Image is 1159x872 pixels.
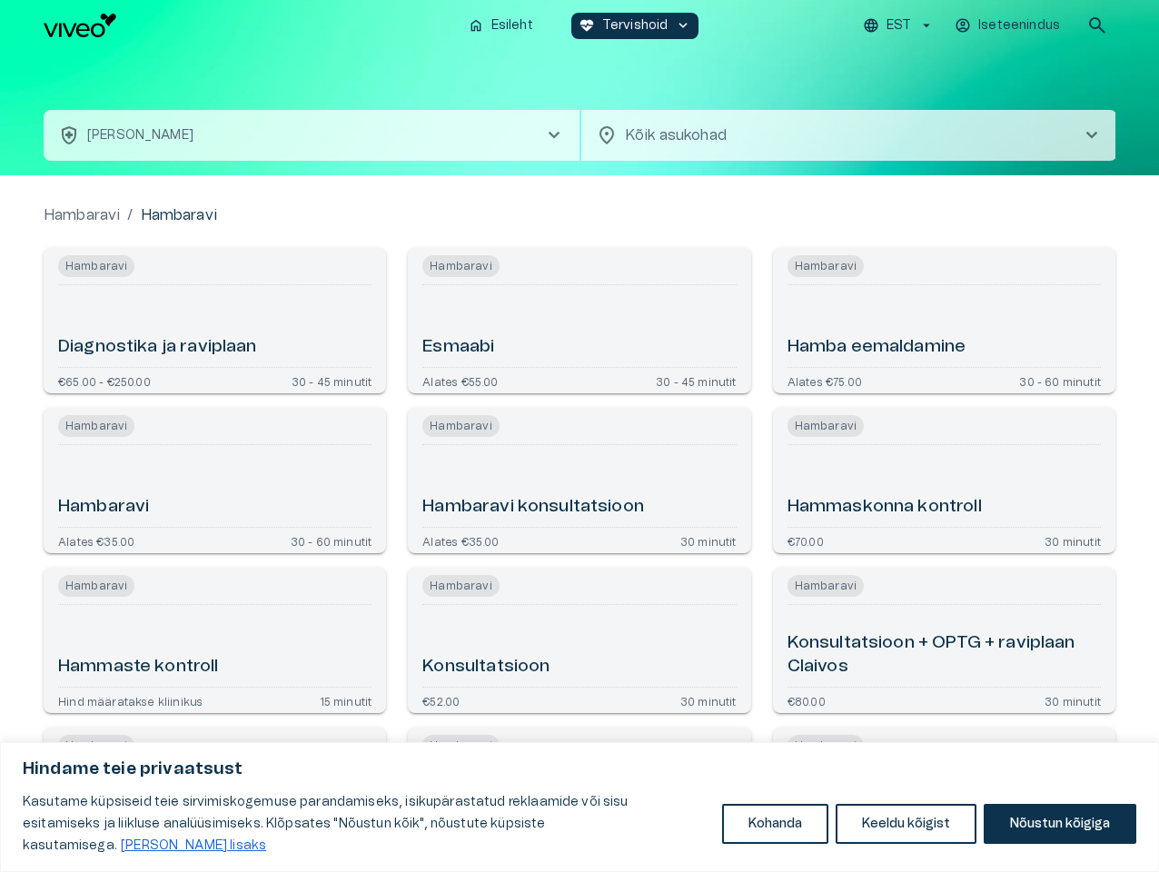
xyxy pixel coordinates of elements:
[23,758,1136,780] p: Hindame teie privaatsust
[58,655,219,679] h6: Hammaste kontroll
[44,568,386,713] a: Open service booking details
[788,335,966,360] h6: Hamba eemaldamine
[408,408,750,553] a: Open service booking details
[788,255,864,277] span: Hambaravi
[58,375,151,386] p: €65.00 - €250.00
[127,204,133,226] p: /
[656,375,737,386] p: 30 - 45 minutit
[1079,7,1115,44] button: open search modal
[93,15,120,29] span: Help
[408,248,750,393] a: Open service booking details
[788,631,1101,679] h6: Konsultatsioon + OPTG + raviplaan Claivos
[978,16,1060,35] p: Iseteenindus
[44,14,116,37] img: Viveo logo
[422,415,499,437] span: Hambaravi
[58,575,134,597] span: Hambaravi
[860,13,937,39] button: EST
[887,16,911,35] p: EST
[422,535,499,546] p: Alates €35.00
[58,495,149,520] h6: Hambaravi
[422,375,498,386] p: Alates €55.00
[468,17,484,34] span: home
[58,124,80,146] span: health_and_safety
[1045,695,1101,706] p: 30 minutit
[788,375,862,386] p: Alates €75.00
[773,248,1115,393] a: Open service booking details
[87,126,193,145] p: [PERSON_NAME]
[571,13,699,39] button: ecg_heartTervishoidkeyboard_arrow_down
[292,375,372,386] p: 30 - 45 minutit
[58,695,203,706] p: Hind määratakse kliinikus
[836,804,976,844] button: Keeldu kõigist
[773,408,1115,553] a: Open service booking details
[675,17,691,34] span: keyboard_arrow_down
[44,14,453,37] a: Navigate to homepage
[58,535,134,546] p: Alates €35.00
[422,575,499,597] span: Hambaravi
[602,16,669,35] p: Tervishoid
[422,255,499,277] span: Hambaravi
[120,838,267,853] a: Loe lisaks
[952,13,1065,39] button: Iseteenindus
[1019,375,1101,386] p: 30 - 60 minutit
[788,415,864,437] span: Hambaravi
[320,695,372,706] p: 15 minutit
[44,408,386,553] a: Open service booking details
[491,16,533,35] p: Esileht
[44,110,579,161] button: health_and_safety[PERSON_NAME]chevron_right
[461,13,542,39] button: homeEsileht
[1045,535,1101,546] p: 30 minutit
[680,695,737,706] p: 30 minutit
[141,204,217,226] p: Hambaravi
[788,535,824,546] p: €70.00
[58,415,134,437] span: Hambaravi
[422,335,494,360] h6: Esmaabi
[1081,124,1103,146] span: chevron_right
[44,204,120,226] a: Hambaravi
[788,695,826,706] p: €80.00
[984,804,1136,844] button: Nõustun kõigiga
[596,124,618,146] span: location_on
[543,124,565,146] span: chevron_right
[722,804,828,844] button: Kohanda
[23,791,708,857] p: Kasutame küpsiseid teie sirvimiskogemuse parandamiseks, isikupärastatud reklaamide või sisu esita...
[625,124,1052,146] p: Kõik asukohad
[422,695,460,706] p: €52.00
[58,335,257,360] h6: Diagnostika ja raviplaan
[422,735,499,757] span: Hambaravi
[579,17,595,34] span: ecg_heart
[788,495,982,520] h6: Hammaskonna kontroll
[58,735,134,757] span: Hambaravi
[422,495,644,520] h6: Hambaravi konsultatsioon
[291,535,372,546] p: 30 - 60 minutit
[44,248,386,393] a: Open service booking details
[408,568,750,713] a: Open service booking details
[1086,15,1108,36] span: search
[422,655,550,679] h6: Konsultatsioon
[58,255,134,277] span: Hambaravi
[788,575,864,597] span: Hambaravi
[788,735,864,757] span: Hambaravi
[680,535,737,546] p: 30 minutit
[773,568,1115,713] a: Open service booking details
